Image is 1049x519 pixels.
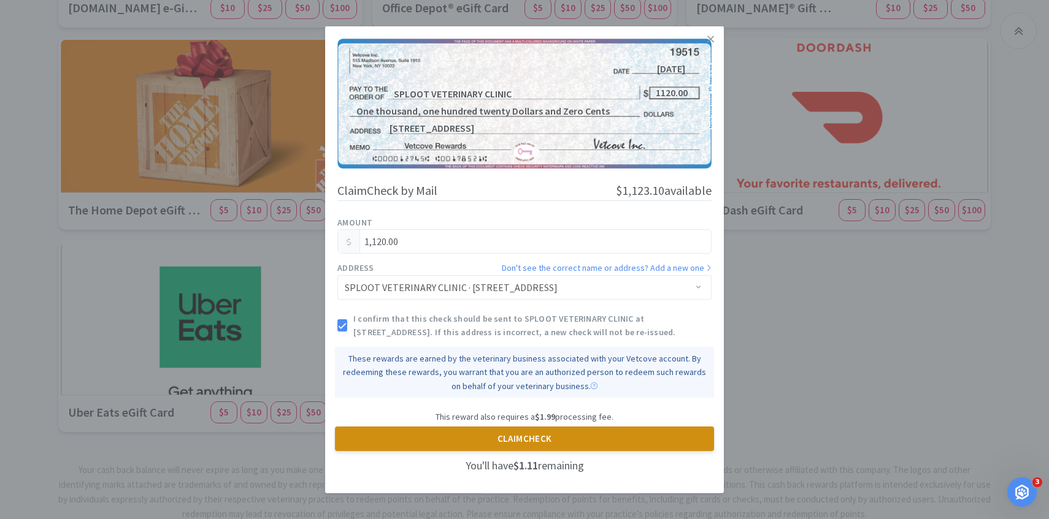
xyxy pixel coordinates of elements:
h3: Claim Check by Mail [337,181,437,200]
p: 1120.00 [656,85,688,101]
span: $1,123.10 [616,183,664,198]
p: This reward also requires a processing fee. [335,410,714,426]
p: You'll have remaining [335,451,714,475]
span: I confirm that this check should be sent to SPLOOT VETERINARY CLINIC at [STREET_ADDRESS]. If this... [353,312,712,339]
label: Address [337,261,374,275]
label: Amount [337,216,372,229]
iframe: Intercom live chat [1007,477,1037,507]
span: $1.11 [513,458,538,472]
span: 3 [1032,477,1042,487]
p: One thousand, one hundred twenty Dollars and Zero Cents [356,104,610,119]
p: SPLOOT VETERINARY CLINIC [394,86,512,102]
h3: available [616,181,712,200]
img: vc_blankcheck.png [337,38,712,169]
button: ClaimCheck [335,426,714,451]
a: Don't see the correct name or address? Add a new one [502,261,712,275]
span: $1.99 [535,411,555,422]
p: [DATE] [657,61,685,77]
div: These rewards are earned by the veterinary business associated with your Vetcove account. By rede... [340,352,709,393]
div: SPLOOT VETERINARY CLINIC · 1930 W 41ST AVE DENVER, CO 80211 [345,276,558,299]
p: [STREET_ADDRESS] [390,121,474,137]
